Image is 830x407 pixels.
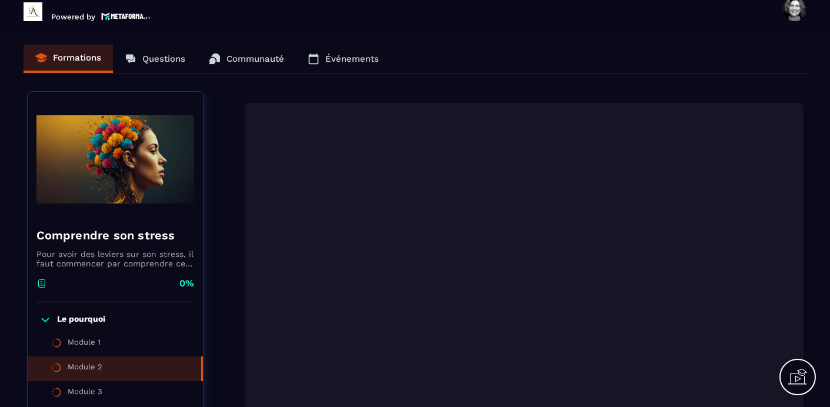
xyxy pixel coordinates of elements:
[36,101,194,218] img: banner
[68,338,101,351] div: Module 1
[36,227,194,243] h4: Comprendre son stress
[51,12,95,21] p: Powered by
[68,387,102,400] div: Module 3
[36,249,194,268] p: Pour avoir des leviers sur son stress, il faut commencer par comprendre ce qui se passe.
[68,362,102,375] div: Module 2
[179,277,194,290] p: 0%
[24,2,42,21] img: logo-branding
[101,11,151,21] img: logo
[57,314,105,326] p: Le pourquoi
